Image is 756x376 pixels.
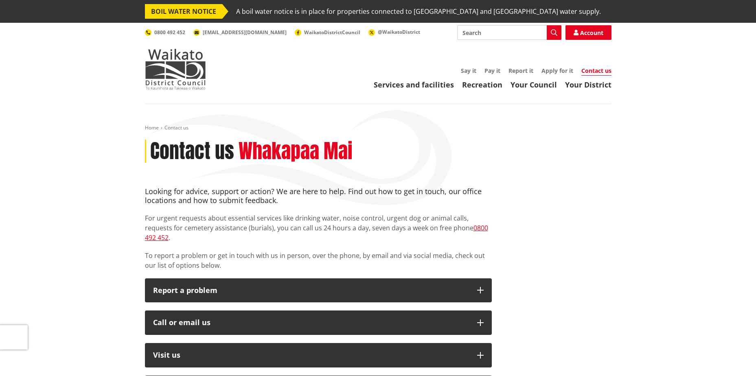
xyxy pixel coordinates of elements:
[153,286,469,295] p: Report a problem
[145,223,488,242] a: 0800 492 452
[145,213,492,243] p: For urgent requests about essential services like drinking water, noise control, urgent dog or an...
[153,319,469,327] div: Call or email us
[236,4,601,19] span: A boil water notice is in place for properties connected to [GEOGRAPHIC_DATA] and [GEOGRAPHIC_DAT...
[145,29,185,36] a: 0800 492 452
[368,28,420,35] a: @WaikatoDistrict
[145,343,492,367] button: Visit us
[565,80,611,90] a: Your District
[508,67,533,74] a: Report it
[145,310,492,335] button: Call or email us
[374,80,454,90] a: Services and facilities
[164,124,188,131] span: Contact us
[153,351,469,359] p: Visit us
[295,29,360,36] a: WaikatoDistrictCouncil
[304,29,360,36] span: WaikatoDistrictCouncil
[581,67,611,76] a: Contact us
[193,29,287,36] a: [EMAIL_ADDRESS][DOMAIN_NAME]
[145,49,206,90] img: Waikato District Council - Te Kaunihera aa Takiwaa o Waikato
[462,80,502,90] a: Recreation
[565,25,611,40] a: Account
[154,29,185,36] span: 0800 492 452
[461,67,476,74] a: Say it
[145,187,492,205] h4: Looking for advice, support or action? We are here to help. Find out how to get in touch, our off...
[145,251,492,270] p: To report a problem or get in touch with us in person, over the phone, by email and via social me...
[203,29,287,36] span: [EMAIL_ADDRESS][DOMAIN_NAME]
[145,125,611,131] nav: breadcrumb
[150,140,234,163] h1: Contact us
[484,67,500,74] a: Pay it
[145,4,222,19] span: BOIL WATER NOTICE
[457,25,561,40] input: Search input
[511,80,557,90] a: Your Council
[145,124,159,131] a: Home
[145,278,492,303] button: Report a problem
[541,67,573,74] a: Apply for it
[378,28,420,35] span: @WaikatoDistrict
[239,140,353,163] h2: Whakapaa Mai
